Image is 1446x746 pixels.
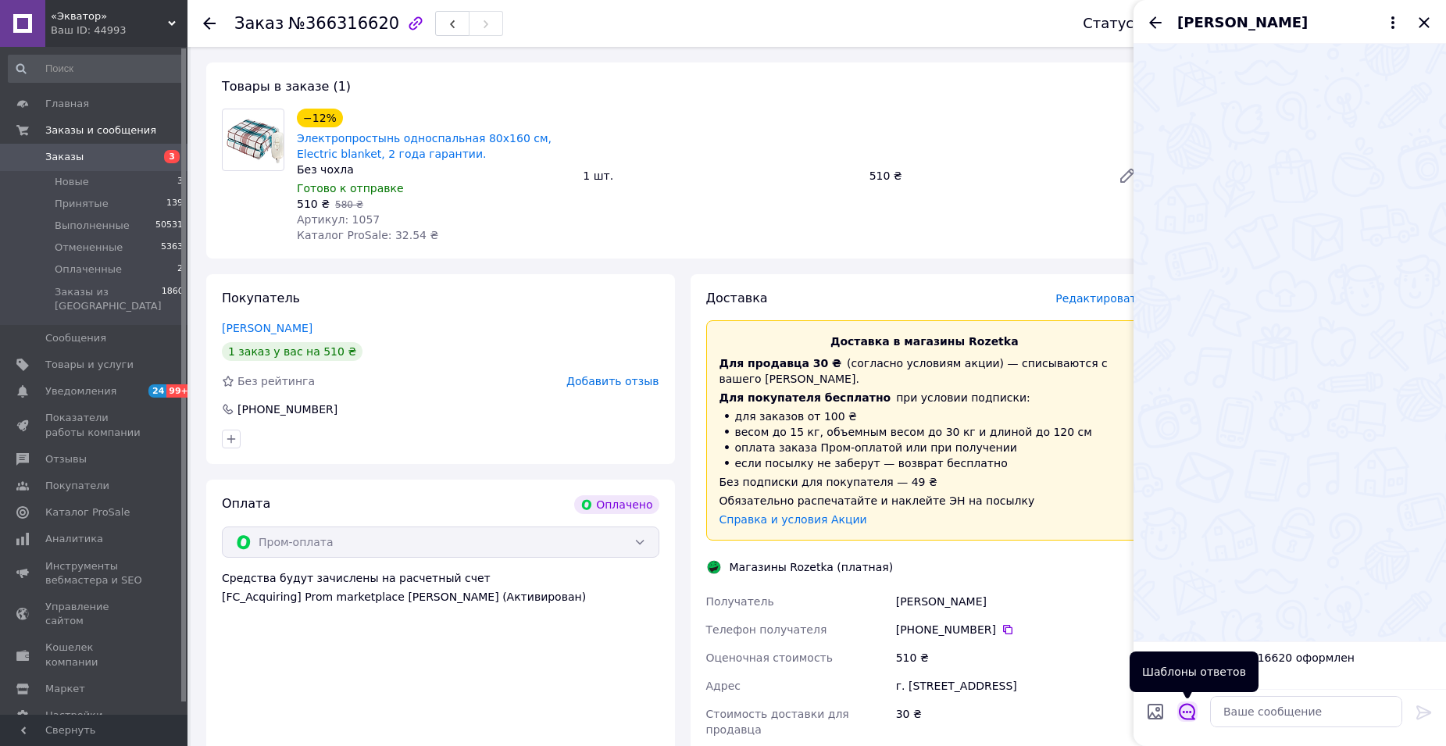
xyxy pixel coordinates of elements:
button: [PERSON_NAME] [1177,12,1402,33]
div: Ваш ID: 44993 [51,23,187,37]
div: Обязательно распечатайте и наклейте ЭН на посылку [719,493,1130,509]
span: [PERSON_NAME] [1177,12,1308,33]
li: если посылку не заберут — возврат бесплатно [719,455,1130,471]
div: Вернуться назад [203,16,216,31]
a: Справка и условия Акции [719,513,867,526]
span: Отмененные [55,241,123,255]
span: Уведомления [45,384,116,398]
div: −12% [297,109,343,127]
span: 24 [148,384,166,398]
span: Кошелек компании [45,641,145,669]
span: Отзывы [45,452,87,466]
span: Покупатель [222,291,300,305]
span: №366316620 [288,14,399,33]
span: Добавить отзыв [566,375,659,387]
div: [PERSON_NAME] [893,587,1146,616]
span: Адрес [706,680,741,692]
div: Средства будут зачислены на расчетный счет [222,570,659,605]
span: Заказ №366316620 оформлен [1182,650,1437,666]
span: 1860 [162,285,184,313]
span: Заказы из [GEOGRAPHIC_DATA] [55,285,162,313]
span: Сообщения [45,331,106,345]
span: Главная [45,97,89,111]
span: Для покупателя бесплатно [719,391,891,404]
span: 99+ [166,384,192,398]
span: Каталог ProSale: 32.54 ₴ [297,229,438,241]
div: Без чохла [297,162,570,177]
span: Доставка в магазины Rozetka [830,335,1019,348]
span: Принятые [55,197,109,211]
a: [PERSON_NAME] [222,322,312,334]
button: Открыть шаблоны ответов [1177,701,1198,722]
span: Товары и услуги [45,358,134,372]
span: 5363 [161,241,183,255]
span: Заказ [234,14,284,33]
span: Для продавца 30 ₴ [719,357,842,369]
span: Заказы и сообщения [45,123,156,137]
a: Редактировать [1112,160,1143,191]
span: «Экватор» [51,9,168,23]
input: Поиск [8,55,184,83]
div: [PHONE_NUMBER] [896,622,1143,637]
span: Управление сайтом [45,600,145,628]
span: Каталог ProSale [45,505,130,519]
span: Показатели работы компании [45,411,145,439]
div: Магазины Rozetka (платная) [726,559,898,575]
div: [PHONE_NUMBER] [236,402,339,417]
span: Получатель [706,595,774,608]
span: Редактировать [1055,292,1143,305]
span: 50531 [155,219,183,233]
a: Электропростынь односпальная 80х160 см, Electric blanket, 2 года гарантии. [297,132,552,160]
li: весом до 15 кг, объемным весом до 30 кг и длиной до 120 см [719,424,1130,440]
button: Назад [1146,13,1165,32]
span: Стоимость доставки для продавца [706,708,849,736]
span: 510 ₴ [297,198,330,210]
span: Настройки [45,709,102,723]
img: Электропростынь односпальная 80х160 см, Electric blanket, 2 года гарантии. [223,116,284,164]
button: Закрыть [1415,13,1434,32]
div: (согласно условиям акции) — списываются с вашего [PERSON_NAME]. [719,355,1130,387]
span: Заказы [45,150,84,164]
div: 1 шт. [577,165,862,187]
span: Телефон получателя [706,623,827,636]
span: 3 [164,150,180,163]
span: Артикул: 1057 [297,213,380,226]
div: г. [STREET_ADDRESS] [893,672,1146,700]
span: Товары в заказе (1) [222,79,351,94]
li: для заказов от 100 ₴ [719,409,1130,424]
span: Без рейтинга [237,375,315,387]
span: 2 [177,262,183,277]
div: 510 ₴ [863,165,1105,187]
span: Инструменты вебмастера и SEO [45,559,145,587]
div: Оплачено [574,495,659,514]
li: оплата заказа Пром-оплатой или при получении [719,440,1130,455]
span: Аналитика [45,532,103,546]
span: 580 ₴ [335,199,363,210]
div: 1 заказ у вас на 510 ₴ [222,342,362,361]
div: 30 ₴ [893,700,1146,744]
span: Оплата [222,496,270,511]
div: 510 ₴ [893,644,1146,672]
div: при условии подписки: [719,390,1130,405]
span: Оплаченные [55,262,122,277]
span: Выполненные [55,219,130,233]
div: [FC_Acquiring] Prom marketplace [PERSON_NAME] (Активирован) [222,589,659,605]
span: Маркет [45,682,85,696]
span: Оценочная стоимость [706,651,834,664]
span: Готово к отправке [297,182,404,195]
span: Покупатели [45,479,109,493]
div: Статус заказа [1083,16,1187,31]
div: Шаблоны ответов [1130,651,1259,692]
span: Новые [55,175,89,189]
span: Доставка [706,291,768,305]
span: 3 [177,175,183,189]
div: Без подписки для покупателя — 49 ₴ [719,474,1130,490]
span: 139 [166,197,183,211]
